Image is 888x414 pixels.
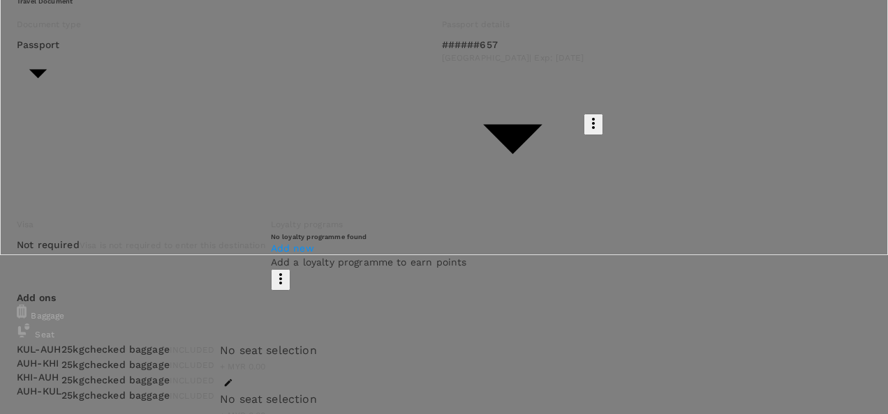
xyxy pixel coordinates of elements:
[17,370,61,384] p: KHI - AUH
[17,238,80,252] p: Not required
[17,356,61,370] p: AUH - KHI
[442,52,584,66] span: [GEOGRAPHIC_DATA] | Exp: [DATE]
[17,20,81,29] span: Document type
[170,360,214,370] span: INCLUDED
[17,323,861,342] div: Seat
[61,344,170,355] span: 25kg checked baggage
[271,220,343,229] span: Loyalty programs
[220,342,317,359] div: No seat selection
[442,38,584,52] p: ######657
[271,243,314,254] span: Add new
[220,391,317,408] div: No seat selection
[170,376,214,385] span: INCLUDED
[17,220,34,229] span: Visa
[17,305,27,319] img: baggage-icon
[61,374,170,385] span: 25kg checked baggage
[17,323,31,337] img: baggage-icon
[61,359,170,370] span: 25kg checked baggage
[17,291,861,305] p: Add ons
[17,342,61,356] p: KUL - AUH
[220,362,266,371] span: + MYR 0.00
[271,256,467,268] span: Add a loyalty programme to earn points
[271,232,467,241] h6: No loyalty programme found
[170,391,214,401] span: INCLUDED
[61,390,170,401] span: 25kg checked baggage
[17,305,861,323] div: Baggage
[17,384,61,398] p: AUH - KUL
[17,38,59,52] p: Passport
[80,240,265,250] span: Visa is not required to enter this destination
[442,20,510,29] span: Passport details
[170,345,214,355] span: INCLUDED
